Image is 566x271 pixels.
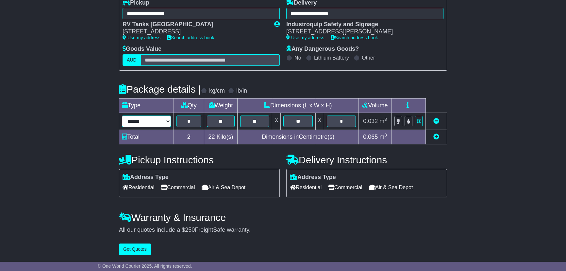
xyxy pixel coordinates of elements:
[236,87,247,95] label: lb/in
[286,154,447,165] h4: Delivery Instructions
[433,118,439,124] a: Remove this item
[119,154,280,165] h4: Pickup Instructions
[331,35,378,40] a: Search address book
[314,55,349,61] label: Lithium Battery
[119,84,201,95] h4: Package details |
[119,244,151,255] button: Get Quotes
[363,134,378,140] span: 0.065
[123,45,161,53] label: Goods Value
[433,134,439,140] a: Add new item
[384,117,387,122] sup: 3
[238,98,359,113] td: Dimensions (L x W x H)
[119,226,447,234] div: All our quotes include a $ FreightSafe warranty.
[238,130,359,144] td: Dimensions in Centimetre(s)
[174,130,204,144] td: 2
[384,133,387,137] sup: 3
[161,182,195,192] span: Commercial
[98,263,192,269] span: © One World Courier 2025. All rights reserved.
[209,87,225,95] label: kg/cm
[328,182,362,192] span: Commercial
[358,98,391,113] td: Volume
[185,226,195,233] span: 250
[379,118,387,124] span: m
[167,35,214,40] a: Search address book
[369,182,413,192] span: Air & Sea Depot
[286,21,437,28] div: Industroquip Safety and Signage
[379,134,387,140] span: m
[286,35,324,40] a: Use my address
[174,98,204,113] td: Qty
[119,98,174,113] td: Type
[208,134,215,140] span: 22
[290,182,322,192] span: Residential
[119,130,174,144] td: Total
[123,28,268,35] div: [STREET_ADDRESS]
[123,21,268,28] div: RV Tanks [GEOGRAPHIC_DATA]
[119,212,447,223] h4: Warranty & Insurance
[204,130,238,144] td: Kilo(s)
[294,55,301,61] label: No
[272,113,281,130] td: x
[123,54,141,66] label: AUD
[123,174,169,181] label: Address Type
[315,113,324,130] td: x
[202,182,246,192] span: Air & Sea Depot
[123,182,154,192] span: Residential
[362,55,375,61] label: Other
[204,98,238,113] td: Weight
[290,174,336,181] label: Address Type
[286,45,359,53] label: Any Dangerous Goods?
[123,35,160,40] a: Use my address
[363,118,378,124] span: 0.032
[286,28,437,35] div: [STREET_ADDRESS][PERSON_NAME]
